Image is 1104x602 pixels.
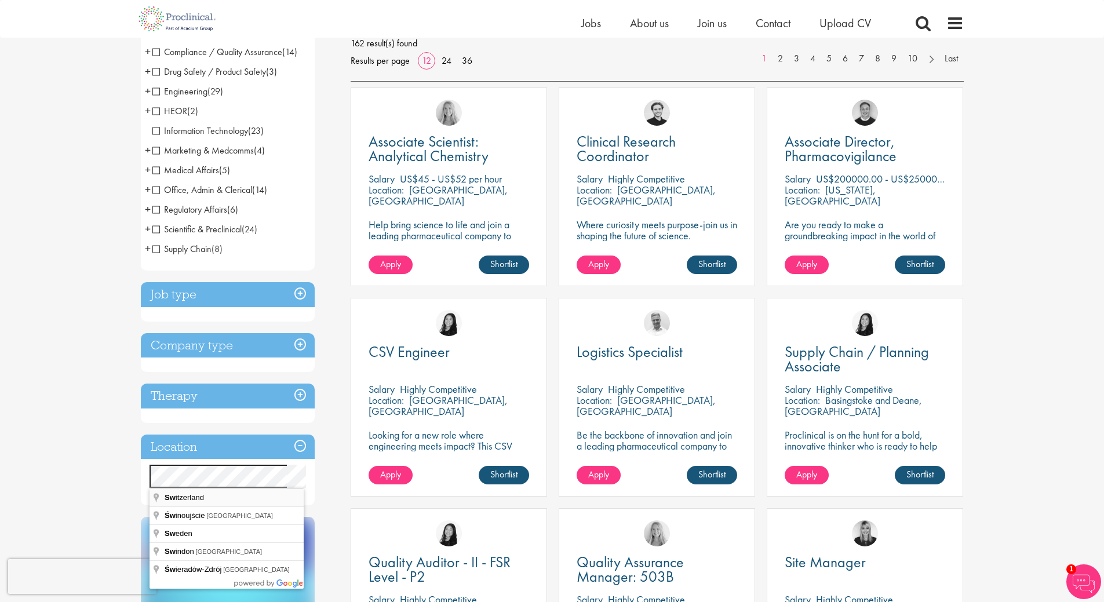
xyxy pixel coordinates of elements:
[369,429,529,462] p: Looking for a new role where engineering meets impact? This CSV Engineer role is calling your name!
[785,345,945,374] a: Supply Chain / Planning Associate
[577,466,621,484] a: Apply
[588,468,609,480] span: Apply
[785,172,811,185] span: Salary
[608,172,685,185] p: Highly Competitive
[152,184,252,196] span: Office, Admin & Clerical
[152,223,242,235] span: Scientific & Preclinical
[351,52,410,70] span: Results per page
[223,566,290,573] span: [GEOGRAPHIC_DATA]
[227,203,238,216] span: (6)
[380,468,401,480] span: Apply
[369,183,404,196] span: Location:
[141,282,315,307] h3: Job type
[644,100,670,126] img: Nico Kohlwes
[458,54,476,67] a: 36
[152,46,282,58] span: Compliance / Quality Assurance
[369,172,395,185] span: Salary
[141,435,315,459] h3: Location
[1066,564,1076,574] span: 1
[152,144,265,156] span: Marketing & Medcomms
[145,63,151,80] span: +
[369,393,404,407] span: Location:
[869,52,886,65] a: 8
[902,52,923,65] a: 10
[479,256,529,274] a: Shortlist
[785,134,945,163] a: Associate Director, Pharmacovigilance
[630,16,669,31] a: About us
[165,493,206,502] span: itzerland
[1066,564,1101,599] img: Chatbot
[369,134,529,163] a: Associate Scientist: Analytical Chemistry
[785,429,945,473] p: Proclinical is on the hunt for a bold, innovative thinker who is ready to help push the boundarie...
[796,468,817,480] span: Apply
[165,529,176,538] span: Sw
[282,46,297,58] span: (14)
[152,164,219,176] span: Medical Affairs
[145,102,151,119] span: +
[152,184,267,196] span: Office, Admin & Clerical
[152,65,277,78] span: Drug Safety / Product Safety
[687,466,737,484] a: Shortlist
[852,100,878,126] a: Bo Forsen
[141,333,315,358] div: Company type
[206,512,273,519] span: [GEOGRAPHIC_DATA]
[756,16,790,31] span: Contact
[152,203,238,216] span: Regulatory Affairs
[400,382,477,396] p: Highly Competitive
[698,16,727,31] span: Join us
[152,85,223,97] span: Engineering
[152,243,212,255] span: Supply Chain
[581,16,601,31] a: Jobs
[369,342,450,362] span: CSV Engineer
[400,172,502,185] p: US$45 - US$52 per hour
[145,240,151,257] span: +
[369,219,529,274] p: Help bring science to life and join a leading pharmaceutical company to play a key role in delive...
[145,200,151,218] span: +
[152,203,227,216] span: Regulatory Affairs
[785,555,945,570] a: Site Manager
[577,382,603,396] span: Salary
[152,65,266,78] span: Drug Safety / Product Safety
[369,256,413,274] a: Apply
[577,219,737,241] p: Where curiosity meets purpose-join us in shaping the future of science.
[577,345,737,359] a: Logistics Specialist
[145,82,151,100] span: +
[819,16,871,31] a: Upload CV
[436,100,462,126] img: Shannon Briggs
[785,466,829,484] a: Apply
[785,256,829,274] a: Apply
[852,520,878,546] img: Janelle Jones
[804,52,821,65] a: 4
[152,105,198,117] span: HEOR
[145,43,151,60] span: +
[577,552,684,586] span: Quality Assurance Manager: 503B
[165,511,206,520] span: inoujście
[438,54,456,67] a: 24
[418,54,435,67] a: 12
[436,520,462,546] a: Numhom Sudsok
[165,565,223,574] span: ieradów-Zdrój
[145,220,151,238] span: +
[577,134,737,163] a: Clinical Research Coordinator
[436,310,462,336] img: Numhom Sudsok
[816,172,1001,185] p: US$200000.00 - US$250000.00 per annum
[756,52,773,65] a: 1
[788,52,805,65] a: 3
[895,466,945,484] a: Shortlist
[152,105,187,117] span: HEOR
[886,52,902,65] a: 9
[837,52,854,65] a: 6
[165,529,194,538] span: eden
[577,132,676,166] span: Clinical Research Coordinator
[895,256,945,274] a: Shortlist
[644,520,670,546] img: Shannon Briggs
[772,52,789,65] a: 2
[816,382,893,396] p: Highly Competitive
